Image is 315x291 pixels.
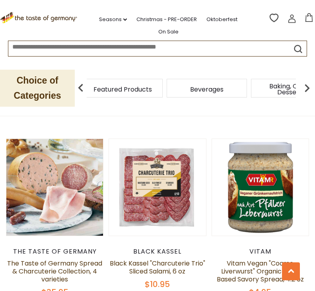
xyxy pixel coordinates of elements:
[6,139,103,236] img: The Taste of Germany Spread & Charcuterie Collection, 4 varieties
[158,27,179,36] a: On Sale
[73,80,89,96] img: previous arrow
[99,15,127,24] a: Seasons
[7,259,102,284] a: The Taste of Germany Spread & Charcuterie Collection, 4 varieties
[6,248,103,256] div: The Taste of Germany
[212,139,309,236] img: Vitam Vegan "Coarse Liverwurst" Organic Plant Based Savory Spread, 4.2 oz
[145,279,170,290] span: $10.95
[206,15,237,24] a: Oktoberfest
[136,15,197,24] a: Christmas - PRE-ORDER
[217,259,304,284] a: Vitam Vegan "Coarse Liverwurst" Organic Plant Based Savory Spread, 4.2 oz
[110,259,205,276] a: Black Kassel "Charcuterie Trio" Sliced Salami, 6 oz
[109,248,206,256] div: Black Kassel
[93,86,152,92] a: Featured Products
[299,80,315,96] img: next arrow
[212,248,309,256] div: Vitam
[109,139,206,236] img: Black Kassel "Charcuterie Trio" Sliced Salami, 6 oz
[190,86,224,92] a: Beverages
